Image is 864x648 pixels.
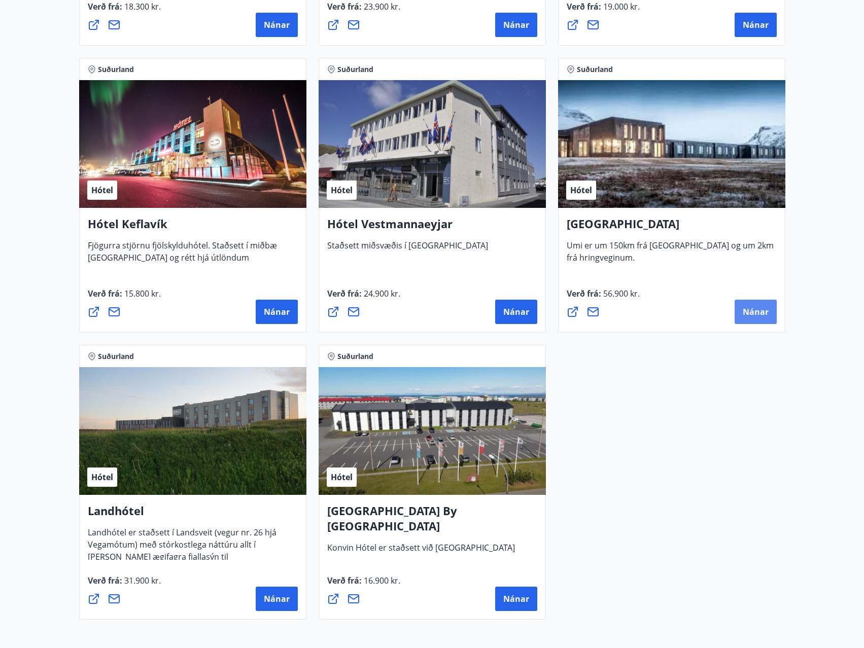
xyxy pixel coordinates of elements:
span: Konvin Hótel er staðsett við [GEOGRAPHIC_DATA] [327,542,515,561]
span: 31.900 kr. [122,575,161,586]
span: 15.800 kr. [122,288,161,299]
span: Verð frá : [88,1,161,20]
span: Umi er um 150km frá [GEOGRAPHIC_DATA] og um 2km frá hringveginum. [567,240,774,271]
span: Hótel [570,185,592,196]
span: 18.300 kr. [122,1,161,12]
span: Landhótel er staðsett í Landsveit (vegur nr. 26 hjá Vegamótum) með stórkostlega náttúru allt í [P... [88,527,277,595]
span: Staðsett miðsvæðis í [GEOGRAPHIC_DATA] [327,240,488,259]
span: Suðurland [98,64,134,75]
span: Nánar [503,593,529,604]
button: Nánar [495,300,537,324]
span: Nánar [743,19,769,30]
span: Suðurland [337,64,373,75]
h4: Hótel Vestmannaeyjar [327,216,537,239]
span: Fjögurra stjörnu fjölskylduhótel. Staðsett í miðbæ [GEOGRAPHIC_DATA] og rétt hjá útlöndum [88,240,277,271]
span: Nánar [503,306,529,317]
span: 24.900 kr. [362,288,400,299]
span: Suðurland [98,351,134,362]
span: Hótel [91,185,113,196]
h4: Landhótel [88,503,298,526]
span: Hótel [91,472,113,483]
span: Nánar [503,19,529,30]
span: Verð frá : [327,288,400,307]
span: Verð frá : [567,288,640,307]
span: Hótel [331,472,353,483]
span: Verð frá : [567,1,640,20]
button: Nánar [495,13,537,37]
span: Nánar [264,306,290,317]
button: Nánar [256,13,298,37]
span: Suðurland [577,64,613,75]
span: 23.900 kr. [362,1,400,12]
button: Nánar [256,300,298,324]
span: Nánar [264,593,290,604]
span: 16.900 kr. [362,575,400,586]
span: Verð frá : [327,1,400,20]
span: Hótel [331,185,353,196]
button: Nánar [256,587,298,611]
span: Verð frá : [88,288,161,307]
h4: [GEOGRAPHIC_DATA] [567,216,777,239]
span: Verð frá : [88,575,161,594]
span: Verð frá : [327,575,400,594]
button: Nánar [735,300,777,324]
button: Nánar [735,13,777,37]
button: Nánar [495,587,537,611]
span: Nánar [743,306,769,317]
span: 19.000 kr. [601,1,640,12]
span: Suðurland [337,351,373,362]
h4: Hótel Keflavík [88,216,298,239]
span: 56.900 kr. [601,288,640,299]
span: Nánar [264,19,290,30]
h4: [GEOGRAPHIC_DATA] By [GEOGRAPHIC_DATA] [327,503,537,542]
